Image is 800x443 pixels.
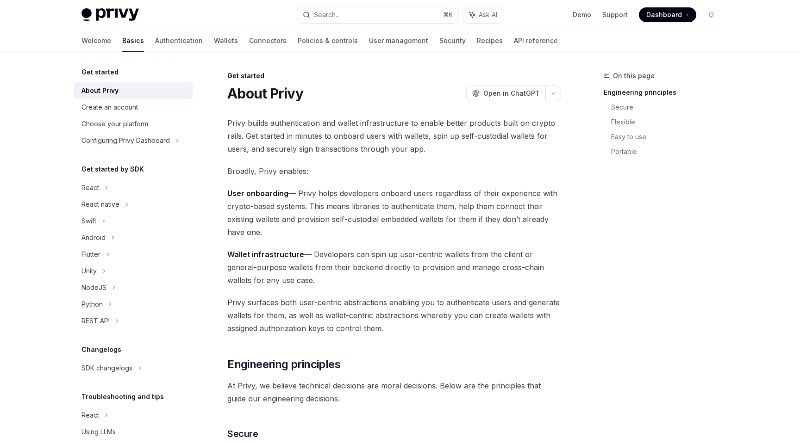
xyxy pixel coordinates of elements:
[122,30,144,52] a: Basics
[227,189,288,198] strong: User onboarding
[74,424,193,440] a: Using LLMs
[646,10,682,19] span: Dashboard
[81,232,106,243] div: Android
[81,85,119,96] div: About Privy
[611,129,726,144] a: Easy to use
[155,30,203,52] a: Authentication
[296,6,458,23] button: Search...⌘K
[81,8,139,21] img: light logo
[81,391,164,402] h5: Troubleshooting and tips
[639,7,696,22] a: Dashboard
[227,357,340,372] span: Engineering principles
[463,6,504,23] button: Ask AI
[81,67,119,78] h5: Get started
[704,7,719,22] button: Toggle dark mode
[81,249,100,260] div: Flutter
[81,344,121,355] h5: Changelogs
[439,30,466,52] a: Security
[611,115,726,129] a: Flexible
[227,165,561,178] span: Broadly, Privy enables:
[613,70,655,81] span: On this page
[227,187,561,239] span: — Privy helps developers onboard users regardless of their experience with crypto-based systems. ...
[81,135,170,146] div: Configuring Privy Dashboard
[573,10,591,19] a: Demo
[611,144,726,159] a: Portable
[227,248,561,287] span: — Developers can spin up user-centric wallets from the client or general-purpose wallets from the...
[81,363,132,374] div: SDK changelogs
[227,427,258,440] span: Secure
[227,85,303,102] h1: About Privy
[483,89,540,98] span: Open in ChatGPT
[81,282,106,293] div: NodeJS
[466,86,545,101] button: Open in ChatGPT
[81,299,103,310] div: Python
[227,250,304,259] strong: Wallet infrastructure
[81,30,111,52] a: Welcome
[81,182,99,193] div: React
[81,410,99,421] div: React
[74,82,193,99] a: About Privy
[514,30,558,52] a: API reference
[479,10,497,19] span: Ask AI
[604,85,726,100] a: Engineering principles
[81,102,138,113] div: Create an account
[611,100,726,115] a: Secure
[443,11,453,18] span: ⌘ K
[81,265,97,277] div: Unity
[74,99,193,116] a: Create an account
[477,30,503,52] a: Recipes
[81,426,116,437] div: Using LLMs
[81,199,119,210] div: React native
[602,10,628,19] a: Support
[227,71,561,80] div: Get started
[249,30,287,52] a: Connectors
[74,116,193,132] a: Choose your platform
[81,164,144,175] h5: Get started by SDK
[214,30,238,52] a: Wallets
[227,296,561,335] span: Privy surfaces both user-centric abstractions enabling you to authenticate users and generate wal...
[314,9,340,20] div: Search...
[227,379,561,405] span: At Privy, we believe technical decisions are moral decisions. Below are the principles that guide...
[369,30,428,52] a: User management
[81,215,96,227] div: Swift
[81,118,148,129] div: Choose your platform
[81,315,110,326] div: REST API
[227,117,561,155] span: Privy builds authentication and wallet infrastructure to enable better products built on crypto r...
[298,30,358,52] a: Policies & controls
